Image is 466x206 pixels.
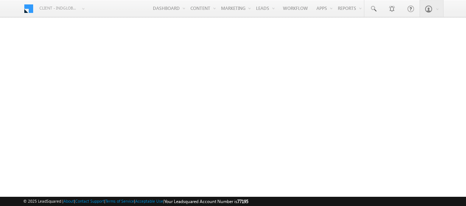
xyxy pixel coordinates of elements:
[105,199,134,203] a: Terms of Service
[164,199,248,204] span: Your Leadsquared Account Number is
[39,4,78,12] span: Client - indglobal2 (77195)
[23,198,248,205] span: © 2025 LeadSquared | | | | |
[237,199,248,204] span: 77195
[63,199,74,203] a: About
[75,199,104,203] a: Contact Support
[135,199,163,203] a: Acceptable Use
